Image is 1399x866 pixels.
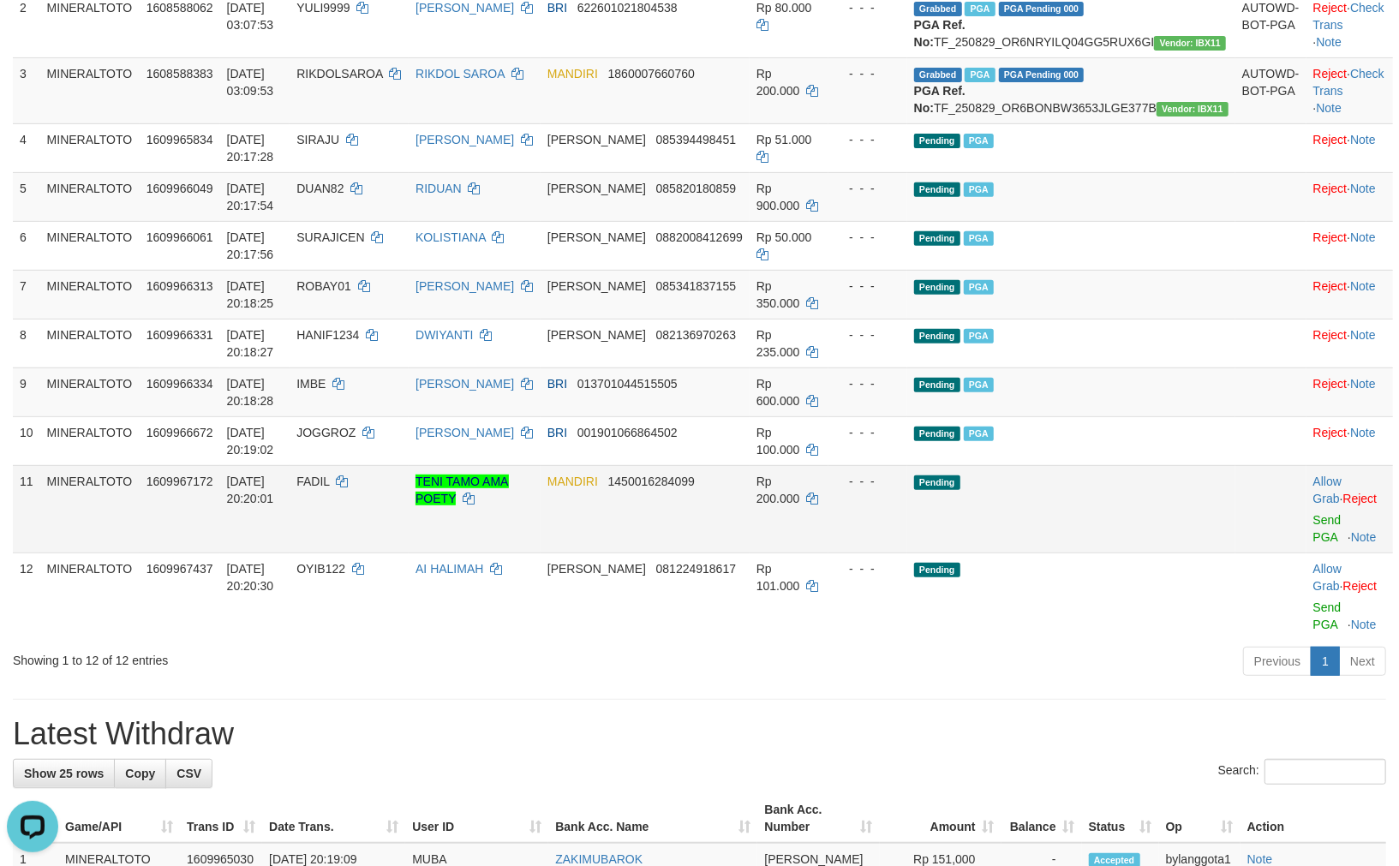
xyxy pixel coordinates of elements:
[296,182,344,195] span: DUAN82
[1317,35,1342,49] a: Note
[416,426,514,439] a: [PERSON_NAME]
[656,279,736,293] span: Copy 085341837155 to clipboard
[656,182,736,195] span: Copy 085820180859 to clipboard
[835,229,900,246] div: - - -
[656,328,736,342] span: Copy 082136970263 to clipboard
[914,378,960,392] span: Pending
[608,67,695,81] span: Copy 1860007660760 to clipboard
[296,377,326,391] span: IMBE
[1241,794,1386,843] th: Action
[296,1,350,15] span: YULI9999
[1311,647,1340,676] a: 1
[227,377,274,408] span: [DATE] 20:18:28
[547,67,598,81] span: MANDIRI
[914,84,966,115] b: PGA Ref. No:
[416,475,508,505] a: TENI TAMO AMA POETY
[296,562,345,576] span: OYIB122
[914,280,960,295] span: Pending
[1313,562,1342,593] a: Allow Grab
[58,794,180,843] th: Game/API: activate to sort column ascending
[965,68,995,82] span: Marked by bylanggota2
[547,377,567,391] span: BRI
[13,416,40,465] td: 10
[1247,852,1273,866] a: Note
[756,1,812,15] span: Rp 80.000
[416,1,514,15] a: [PERSON_NAME]
[547,279,646,293] span: [PERSON_NAME]
[756,67,800,98] span: Rp 200.000
[40,552,140,640] td: MINERALTOTO
[227,230,274,261] span: [DATE] 20:17:56
[13,123,40,172] td: 4
[1313,1,1384,32] a: Check Trans
[914,231,960,246] span: Pending
[1313,513,1342,544] a: Send PGA
[1350,279,1376,293] a: Note
[965,2,995,16] span: Marked by bylanggota2
[1350,230,1376,244] a: Note
[40,270,140,319] td: MINERALTOTO
[914,427,960,441] span: Pending
[999,68,1085,82] span: PGA Pending
[577,426,678,439] span: Copy 001901066864502 to clipboard
[547,182,646,195] span: [PERSON_NAME]
[40,57,140,123] td: MINERALTOTO
[13,270,40,319] td: 7
[1313,475,1343,505] span: ·
[1351,530,1377,544] a: Note
[227,328,274,359] span: [DATE] 20:18:27
[1313,475,1342,505] a: Allow Grab
[416,279,514,293] a: [PERSON_NAME]
[914,563,960,577] span: Pending
[1343,492,1378,505] a: Reject
[13,221,40,270] td: 6
[756,475,800,505] span: Rp 200.000
[1306,221,1393,270] td: ·
[656,230,743,244] span: Copy 0882008412699 to clipboard
[1235,57,1306,123] td: AUTOWD-BOT-PGA
[1313,230,1348,244] a: Reject
[125,767,155,780] span: Copy
[835,473,900,490] div: - - -
[227,182,274,212] span: [DATE] 20:17:54
[416,230,486,244] a: KOLISTIANA
[40,465,140,552] td: MINERALTOTO
[656,133,736,146] span: Copy 085394498451 to clipboard
[1350,182,1376,195] a: Note
[1351,618,1377,631] a: Note
[964,378,994,392] span: Marked by bylanggota2
[1001,794,1082,843] th: Balance: activate to sort column ascending
[914,475,960,490] span: Pending
[227,279,274,310] span: [DATE] 20:18:25
[1313,1,1348,15] a: Reject
[764,852,863,866] span: [PERSON_NAME]
[227,562,274,593] span: [DATE] 20:20:30
[1306,367,1393,416] td: ·
[146,426,213,439] span: 1609966672
[1082,794,1159,843] th: Status: activate to sort column ascending
[1313,328,1348,342] a: Reject
[1313,377,1348,391] a: Reject
[835,326,900,343] div: - - -
[13,367,40,416] td: 9
[1313,67,1384,98] a: Check Trans
[1350,426,1376,439] a: Note
[416,133,514,146] a: [PERSON_NAME]
[1306,465,1393,552] td: ·
[756,230,812,244] span: Rp 50.000
[146,279,213,293] span: 1609966313
[416,377,514,391] a: [PERSON_NAME]
[180,794,262,843] th: Trans ID: activate to sort column ascending
[40,172,140,221] td: MINERALTOTO
[296,67,382,81] span: RIKDOLSAROA
[1313,133,1348,146] a: Reject
[1306,319,1393,367] td: ·
[1306,57,1393,123] td: · ·
[227,426,274,457] span: [DATE] 20:19:02
[40,367,140,416] td: MINERALTOTO
[964,329,994,343] span: Marked by bylanggota2
[146,230,213,244] span: 1609966061
[835,65,900,82] div: - - -
[756,279,800,310] span: Rp 350.000
[296,133,339,146] span: SIRAJU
